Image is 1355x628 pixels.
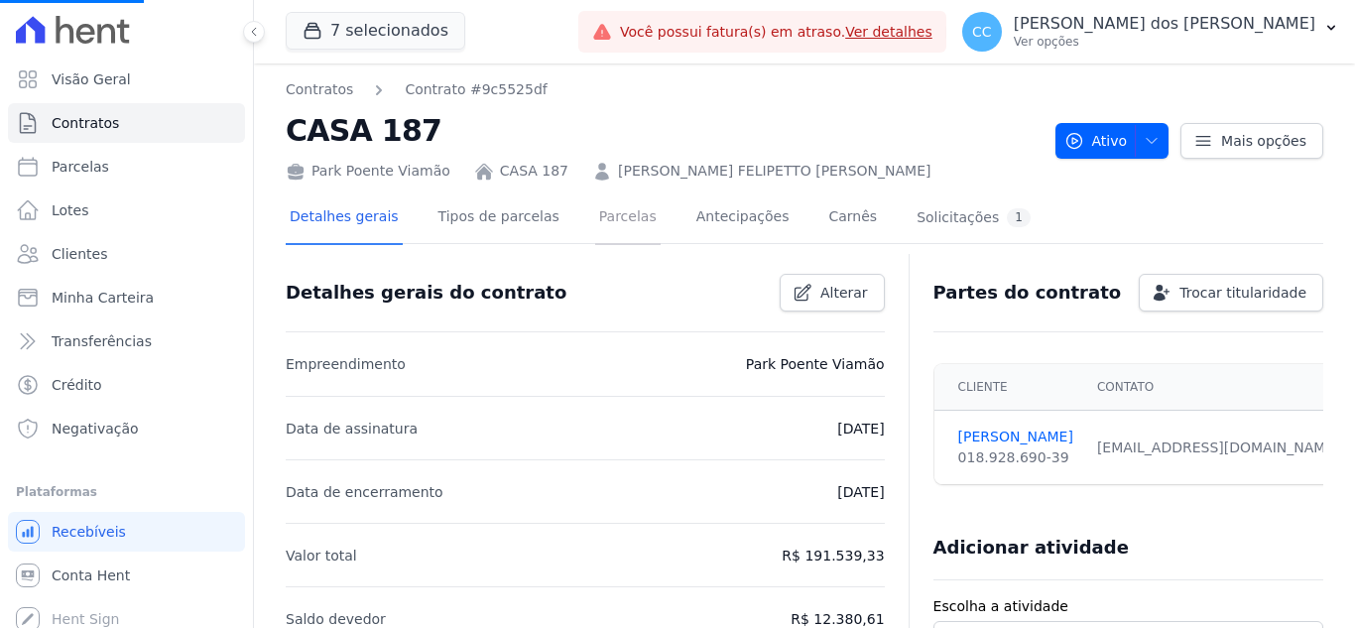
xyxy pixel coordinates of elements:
span: CC [972,25,992,39]
span: Contratos [52,113,119,133]
a: Clientes [8,234,245,274]
span: Trocar titularidade [1179,283,1306,303]
a: Parcelas [8,147,245,187]
span: Conta Hent [52,565,130,585]
nav: Breadcrumb [286,79,548,100]
p: Park Poente Viamão [746,352,885,376]
a: Ver detalhes [845,24,932,40]
p: Valor total [286,544,357,567]
span: Recebíveis [52,522,126,542]
span: Visão Geral [52,69,131,89]
a: CASA 187 [500,161,568,182]
a: Contratos [8,103,245,143]
a: Lotes [8,190,245,230]
p: R$ 191.539,33 [782,544,884,567]
a: Tipos de parcelas [434,192,563,245]
span: Ativo [1064,123,1128,159]
p: Ver opções [1014,34,1315,50]
a: Transferências [8,321,245,361]
p: [PERSON_NAME] dos [PERSON_NAME] [1014,14,1315,34]
div: Solicitações [917,208,1031,227]
a: Solicitações1 [913,192,1035,245]
a: Detalhes gerais [286,192,403,245]
a: Alterar [780,274,885,312]
p: Empreendimento [286,352,406,376]
a: [PERSON_NAME] FELIPETTO [PERSON_NAME] [618,161,930,182]
span: Crédito [52,375,102,395]
span: Minha Carteira [52,288,154,308]
span: Alterar [820,283,868,303]
a: [PERSON_NAME] [958,427,1073,447]
th: Contato [1085,364,1352,411]
a: Contratos [286,79,353,100]
a: Carnês [824,192,881,245]
nav: Breadcrumb [286,79,1040,100]
a: Crédito [8,365,245,405]
span: Transferências [52,331,152,351]
h2: CASA 187 [286,108,1040,153]
p: Data de encerramento [286,480,443,504]
span: Parcelas [52,157,109,177]
div: 018.928.690-39 [958,447,1073,468]
a: Antecipações [692,192,794,245]
a: Visão Geral [8,60,245,99]
span: Mais opções [1221,131,1306,151]
th: Cliente [934,364,1085,411]
a: Parcelas [595,192,661,245]
a: Trocar titularidade [1139,274,1323,312]
label: Escolha a atividade [933,596,1323,617]
span: Você possui fatura(s) em atraso. [620,22,932,43]
h3: Partes do contrato [933,281,1122,305]
a: Contrato #9c5525df [405,79,547,100]
p: Data de assinatura [286,417,418,440]
div: Park Poente Viamão [286,161,450,182]
span: Negativação [52,419,139,439]
h3: Adicionar atividade [933,536,1129,560]
div: 1 [1007,208,1031,227]
a: Negativação [8,409,245,448]
div: [EMAIL_ADDRESS][DOMAIN_NAME] [1097,438,1340,458]
a: Conta Hent [8,556,245,595]
a: Mais opções [1180,123,1323,159]
p: [DATE] [837,417,884,440]
button: CC [PERSON_NAME] dos [PERSON_NAME] Ver opções [946,4,1355,60]
div: Plataformas [16,480,237,504]
h3: Detalhes gerais do contrato [286,281,566,305]
button: Ativo [1055,123,1170,159]
span: Clientes [52,244,107,264]
p: [DATE] [837,480,884,504]
button: 7 selecionados [286,12,465,50]
a: Recebíveis [8,512,245,552]
a: Minha Carteira [8,278,245,317]
span: Lotes [52,200,89,220]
